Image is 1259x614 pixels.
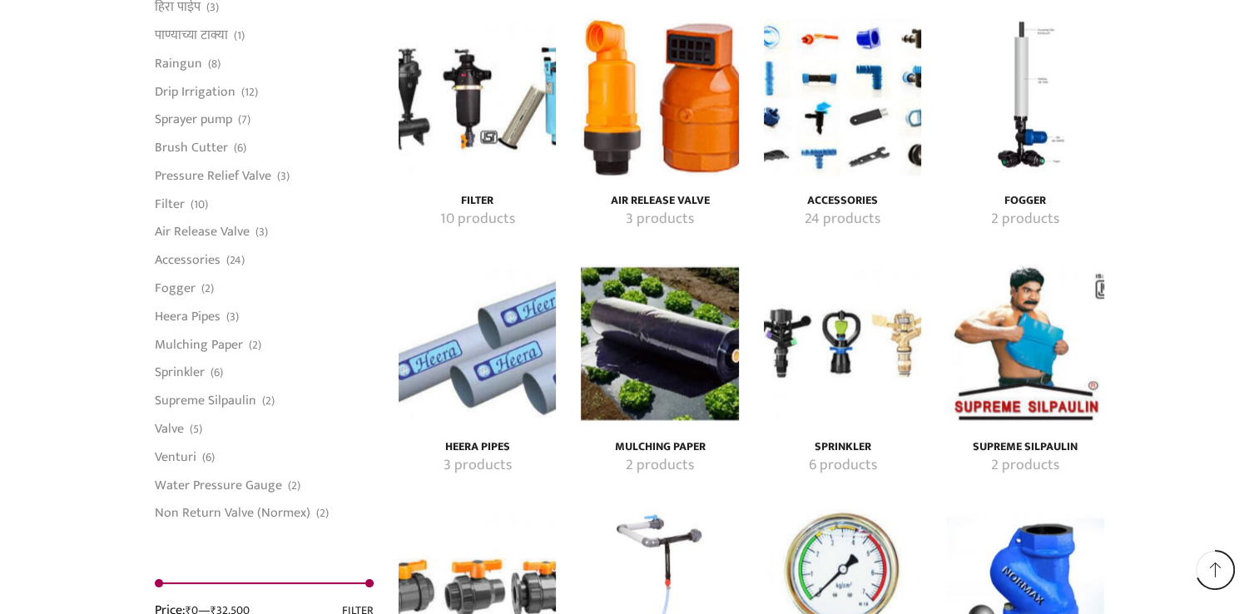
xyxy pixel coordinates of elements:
span: (6) [202,449,215,466]
a: Visit product category Supreme Silpaulin [964,454,1085,476]
a: Visit product category Heera Pipes [417,454,538,476]
a: Mulching Paper [155,330,243,359]
span: (2) [201,280,214,297]
mark: 24 products [805,209,880,230]
h4: Supreme Silpaulin [964,439,1085,453]
a: Drip Irrigation [155,77,235,106]
img: Fogger [946,18,1103,176]
mark: 10 products [440,209,515,230]
a: Visit product category Filter [417,194,538,208]
a: Visit product category Mulching Paper [581,264,738,421]
a: Raingun [155,49,202,77]
span: (10) [191,196,208,213]
mark: 3 products [626,209,694,230]
mark: 6 products [808,454,876,476]
span: (2) [262,393,275,409]
a: Supreme Silpaulin [155,387,256,415]
span: (5) [190,421,202,438]
a: Visit product category Heera Pipes [399,264,556,421]
h4: Accessories [782,194,903,208]
span: (8) [208,56,221,72]
a: Filter [155,190,185,218]
a: Brush Cutter [155,134,228,162]
img: Mulching Paper [581,264,738,421]
a: Heera Pipes [155,302,221,330]
img: Air Release Valve [581,18,738,176]
a: Visit product category Filter [417,209,538,230]
a: Visit product category Sprinkler [782,439,903,453]
a: Visit product category Accessories [782,194,903,208]
a: Air Release Valve [155,218,250,246]
a: Fogger [155,275,196,303]
a: Visit product category Air Release Valve [599,194,720,208]
span: (6) [234,140,246,156]
img: Accessories [764,18,921,176]
a: Valve [155,414,184,443]
span: (2) [316,505,329,522]
a: Visit product category Fogger [946,18,1103,176]
mark: 2 products [991,209,1059,230]
a: Visit product category Fogger [964,194,1085,208]
a: Sprayer pump [155,106,232,134]
span: (2) [288,478,300,494]
a: Visit product category Fogger [964,209,1085,230]
span: (6) [211,364,223,381]
span: (24) [226,252,245,269]
a: Visit product category Sprinkler [764,264,921,421]
a: Visit product category Accessories [764,18,921,176]
mark: 3 products [444,454,512,476]
img: Supreme Silpaulin [946,264,1103,421]
a: Visit product category Air Release Valve [599,209,720,230]
a: Visit product category Mulching Paper [599,454,720,476]
mark: 2 products [991,454,1059,476]
a: Visit product category Heera Pipes [417,439,538,453]
a: पाण्याच्या टाक्या [155,22,228,50]
span: (7) [238,111,250,128]
h4: Heera Pipes [417,439,538,453]
span: (12) [241,84,258,101]
a: Visit product category Filter [399,18,556,176]
a: Visit product category Sprinkler [782,454,903,476]
a: Non Return Valve (Normex) [155,499,310,522]
a: Venturi [155,443,196,471]
span: (3) [255,224,268,240]
span: (1) [234,27,245,44]
span: (2) [249,337,261,354]
h4: Air Release Valve [599,194,720,208]
a: Water Pressure Gauge [155,471,282,499]
h4: Filter [417,194,538,208]
a: Visit product category Air Release Valve [581,18,738,176]
a: Accessories [155,246,221,275]
a: Visit product category Accessories [782,209,903,230]
h4: Fogger [964,194,1085,208]
a: Sprinkler [155,359,205,387]
a: Visit product category Mulching Paper [599,439,720,453]
img: Heera Pipes [399,264,556,421]
h4: Sprinkler [782,439,903,453]
mark: 2 products [626,454,694,476]
a: Visit product category Supreme Silpaulin [946,264,1103,421]
span: (3) [226,309,239,325]
h4: Mulching Paper [599,439,720,453]
a: Visit product category Supreme Silpaulin [964,439,1085,453]
a: Pressure Relief Valve [155,161,271,190]
img: Sprinkler [764,264,921,421]
img: Filter [399,18,556,176]
span: (3) [277,168,290,185]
